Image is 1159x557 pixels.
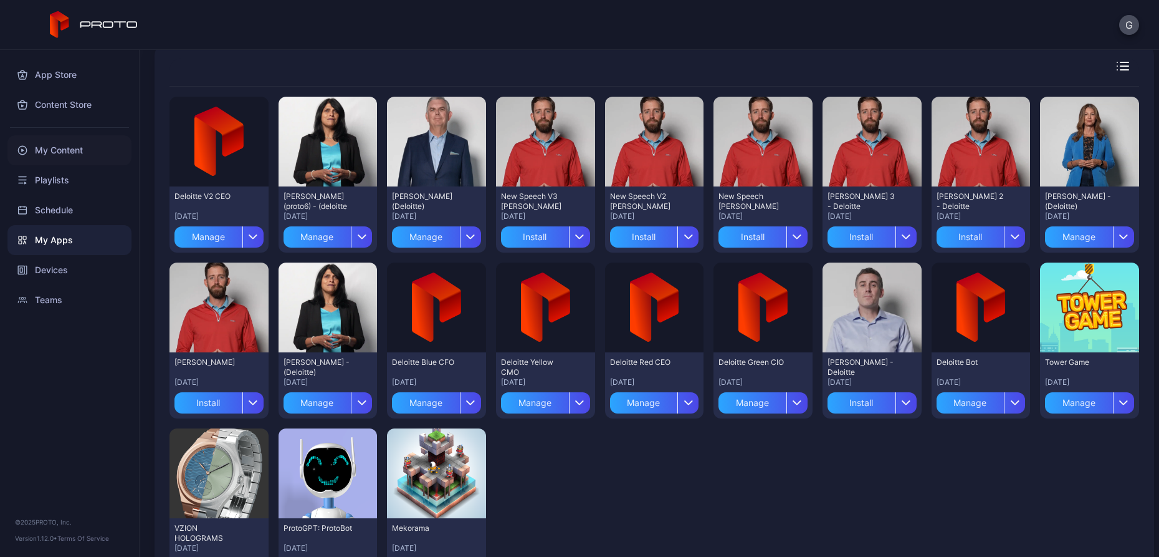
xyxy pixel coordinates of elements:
div: Jim Rowan - Deloitte [828,357,896,377]
button: Install [828,221,917,248]
div: Deloitte Bot [937,357,1005,367]
button: G [1119,15,1139,35]
div: Manage [392,392,460,414]
button: Manage [1045,221,1134,248]
button: Manage [392,221,481,248]
div: [DATE] [174,211,264,221]
button: Install [828,387,917,414]
div: Deloitte Red CEO [610,357,679,367]
button: Install [174,387,264,414]
a: App Store [7,60,131,90]
button: Install [501,221,590,248]
a: Content Store [7,90,131,120]
div: Install [828,226,895,248]
button: Manage [718,387,808,414]
div: [DATE] [1045,211,1134,221]
div: Jason G - (Deloitte) [392,191,460,211]
div: Deloitte Green CIO [718,357,787,367]
div: [DATE] [610,377,699,387]
button: Manage [284,387,373,414]
div: [DATE] [392,543,481,553]
div: Manage [610,392,678,414]
div: Jay 3 - Deloitte [828,191,896,211]
a: Schedule [7,195,131,225]
div: [DATE] [937,211,1026,221]
div: Manage [392,226,460,248]
button: Install [718,221,808,248]
div: VZION HOLOGRAMS [174,523,243,543]
div: Manage [284,226,351,248]
div: [DATE] [392,211,481,221]
div: Install [937,226,1004,248]
div: New Speech V2 Jay [610,191,679,211]
div: Install [174,392,242,414]
div: Beena Ammanath - (Deloitte) [284,357,352,377]
div: [DATE] [718,211,808,221]
div: Tower Game [1045,357,1114,367]
div: [DATE] [610,211,699,221]
div: Install [610,226,678,248]
div: [DATE] [937,377,1026,387]
button: Manage [610,387,699,414]
div: [DATE] [392,377,481,387]
button: Manage [392,387,481,414]
div: Deloitte V2 CEO [174,191,243,201]
div: Manage [501,392,569,414]
button: Manage [174,221,264,248]
button: Manage [937,387,1026,414]
button: Manage [501,387,590,414]
button: Manage [284,221,373,248]
div: Manage [174,226,242,248]
a: Teams [7,285,131,315]
div: [DATE] [501,211,590,221]
div: Deloitte Yellow CMO [501,357,570,377]
div: Manage [718,392,786,414]
div: Beena (proto6) - (deloitte [284,191,352,211]
div: Install [718,226,786,248]
div: [DATE] [1045,377,1134,387]
div: Manage [1045,392,1113,414]
div: Jay - Deloitte [174,357,243,367]
div: [DATE] [284,377,373,387]
div: Jay 2 - Deloitte [937,191,1005,211]
div: © 2025 PROTO, Inc. [15,517,124,527]
a: Terms Of Service [57,535,109,542]
div: ProtoGPT: ProtoBot [284,523,352,533]
div: Deloitte Blue CFO [392,357,460,367]
a: Devices [7,255,131,285]
div: [DATE] [501,377,590,387]
div: Install [501,226,569,248]
div: [DATE] [284,211,373,221]
div: [DATE] [828,211,917,221]
div: [DATE] [174,377,264,387]
div: Manage [1045,226,1113,248]
span: Version 1.12.0 • [15,535,57,542]
div: [DATE] [828,377,917,387]
div: New Speech V3 Jay [501,191,570,211]
div: Install [828,392,895,414]
a: Playlists [7,165,131,195]
div: [DATE] [284,543,373,553]
div: New Speech Jay [718,191,787,211]
a: My Content [7,135,131,165]
div: [DATE] [718,377,808,387]
button: Manage [1045,387,1134,414]
a: My Apps [7,225,131,255]
button: Install [937,221,1026,248]
div: Mekorama [392,523,460,533]
div: Manage [284,392,351,414]
div: Manage [937,392,1004,414]
div: Kim Christfort - (Deloitte) [1045,191,1114,211]
button: Install [610,221,699,248]
div: [DATE] [174,543,264,553]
